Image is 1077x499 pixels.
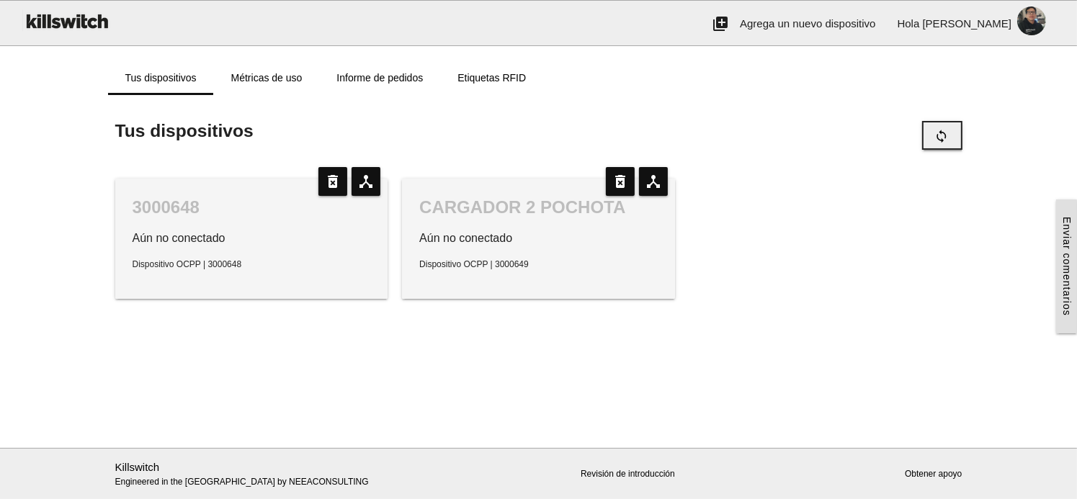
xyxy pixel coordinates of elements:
[712,1,729,47] i: add_to_photos
[740,17,875,30] span: Agrega un nuevo dispositivo
[1011,1,1052,41] img: ACg8ocIZ_wlFA0BmFUEy5o2vKrz-2hn4jUm8v7xO_zjAHiyK8wXP9w=s96-c
[419,196,658,219] div: CARGADOR 2 POCHOTA
[935,122,949,150] i: sync
[115,459,388,489] p: Engineered in the [GEOGRAPHIC_DATA] by NEEACONSULTING
[606,167,635,196] i: delete_forever
[22,1,111,41] img: ks-logo-black-160-b.png
[133,196,371,219] div: 3000648
[419,230,658,247] p: Aún no conectado
[133,259,242,269] span: Dispositivo OCPP | 3000648
[352,167,380,196] i: device_hub
[440,60,543,95] a: Etiquetas RFID
[639,167,668,196] i: device_hub
[318,167,347,196] i: delete_forever
[905,469,962,479] a: Obtener apoyo
[923,17,1011,30] span: [PERSON_NAME]
[115,121,254,140] span: Tus dispositivos
[898,17,920,30] span: Hola
[108,60,214,95] a: Tus dispositivos
[115,461,160,473] a: Killswitch
[1056,199,1077,333] a: Enviar comentarios
[922,121,962,150] button: sync
[319,60,440,95] a: Informe de pedidos
[133,230,371,247] p: Aún no conectado
[214,60,320,95] a: Métricas de uso
[419,259,529,269] span: Dispositivo OCPP | 3000649
[581,469,675,479] a: Revisión de introducción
